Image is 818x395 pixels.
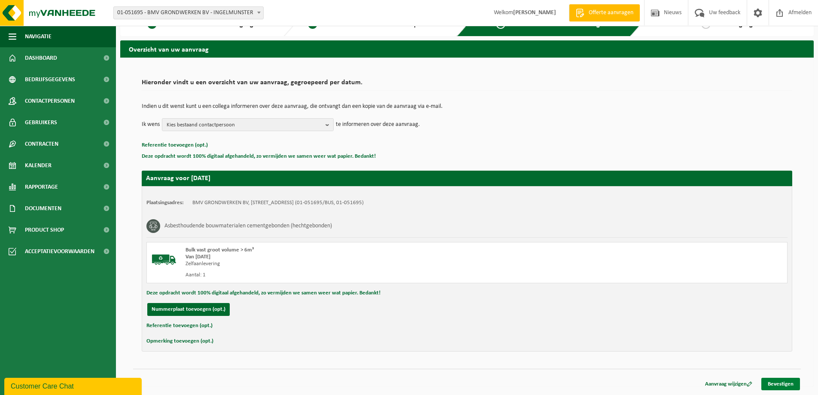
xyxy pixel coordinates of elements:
[185,260,502,267] div: Zelfaanlevering
[164,219,332,233] h3: Asbesthoudende bouwmaterialen cementgebonden (hechtgebonden)
[25,112,57,133] span: Gebruikers
[761,378,800,390] a: Bevestigen
[114,7,263,19] span: 01-051695 - BMV GRONDWERKEN BV - INGELMUNSTER
[185,254,210,260] strong: Van [DATE]
[25,90,75,112] span: Contactpersonen
[185,272,502,279] div: Aantal: 1
[142,140,208,151] button: Referentie toevoegen (opt.)
[142,151,376,162] button: Deze opdracht wordt 100% digitaal afgehandeld, zo vermijden we samen weer wat papier. Bedankt!
[25,26,52,47] span: Navigatie
[192,199,364,206] td: BMV GRONDWERKEN BV, [STREET_ADDRESS] (01-051695/BUS, 01-051695)
[25,176,58,198] span: Rapportage
[25,155,52,176] span: Kalender
[151,247,177,273] img: BL-SO-LV.png
[146,175,210,182] strong: Aanvraag voor [DATE]
[146,336,213,347] button: Opmerking toevoegen (opt.)
[113,6,264,19] span: 01-051695 - BMV GRONDWERKEN BV - INGELMUNSTER
[25,219,64,241] span: Product Shop
[120,40,814,57] h2: Overzicht van uw aanvraag
[699,378,759,390] a: Aanvraag wijzigen
[25,133,58,155] span: Contracten
[142,79,792,91] h2: Hieronder vindt u een overzicht van uw aanvraag, gegroepeerd per datum.
[142,104,792,110] p: Indien u dit wenst kunt u een collega informeren over deze aanvraag, die ontvangt dan een kopie v...
[569,4,640,21] a: Offerte aanvragen
[25,69,75,90] span: Bedrijfsgegevens
[25,241,94,262] span: Acceptatievoorwaarden
[162,118,334,131] button: Kies bestaand contactpersoon
[587,9,636,17] span: Offerte aanvragen
[336,118,420,131] p: te informeren over deze aanvraag.
[167,119,322,132] span: Kies bestaand contactpersoon
[142,118,160,131] p: Ik wens
[185,247,254,253] span: Bulk vast groot volume > 6m³
[513,9,556,16] strong: [PERSON_NAME]
[4,376,143,395] iframe: chat widget
[146,320,213,331] button: Referentie toevoegen (opt.)
[25,47,57,69] span: Dashboard
[25,198,61,219] span: Documenten
[146,288,380,299] button: Deze opdracht wordt 100% digitaal afgehandeld, zo vermijden we samen weer wat papier. Bedankt!
[147,303,230,316] button: Nummerplaat toevoegen (opt.)
[146,200,184,205] strong: Plaatsingsadres:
